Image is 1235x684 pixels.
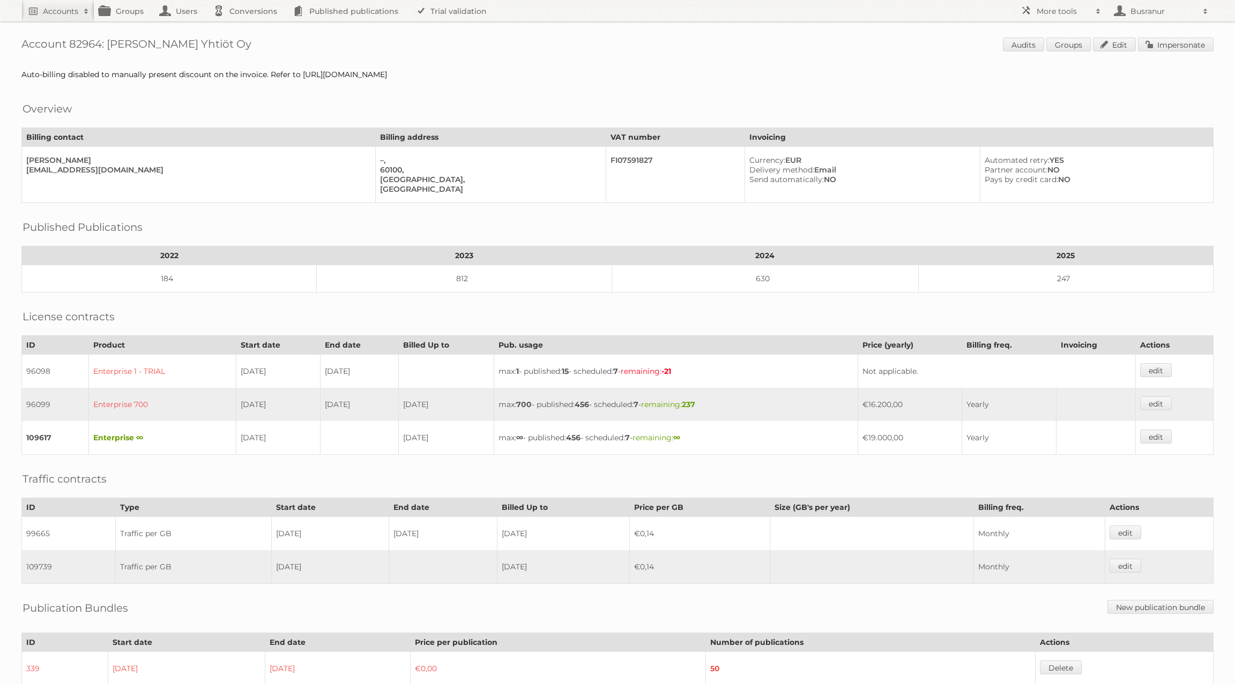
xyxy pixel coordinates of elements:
[22,128,376,147] th: Billing contact
[22,388,89,421] td: 96099
[641,400,695,409] span: remaining:
[23,600,128,616] h2: Publication Bundles
[749,155,971,165] div: EUR
[108,633,265,652] th: Start date
[21,70,1214,79] div: Auto-billing disabled to manually present discount on the invoice. Refer to [URL][DOMAIN_NAME]
[1110,559,1141,573] a: edit
[1003,37,1044,51] a: Audits
[494,336,858,355] th: Pub. usage
[770,498,974,517] th: Size (GB's per year)
[398,421,494,455] td: [DATE]
[26,155,367,165] div: [PERSON_NAME]
[705,633,1035,652] th: Number of publications
[321,355,398,388] td: [DATE]
[985,165,1047,175] span: Partner account:
[621,366,671,376] span: remaining:
[398,388,494,421] td: [DATE]
[321,336,398,355] th: End date
[1110,525,1141,539] a: edit
[985,165,1204,175] div: NO
[1140,430,1172,444] a: edit
[749,155,785,165] span: Currency:
[272,550,389,584] td: [DATE]
[1128,6,1197,17] h2: Busranur
[634,400,638,409] strong: 7
[1140,396,1172,410] a: edit
[22,517,116,551] td: 99665
[23,101,72,117] h2: Overview
[606,128,745,147] th: VAT number
[22,355,89,388] td: 96098
[858,421,962,455] td: €19.000,00
[497,498,630,517] th: Billed Up to
[749,165,814,175] span: Delivery method:
[516,433,523,442] strong: ∞
[272,517,389,551] td: [DATE]
[710,664,720,673] strong: 50
[918,246,1213,265] th: 2025
[1105,498,1214,517] th: Actions
[962,421,1057,455] td: Yearly
[236,421,321,455] td: [DATE]
[88,355,236,388] td: Enterprise 1 - TRIAL
[673,433,680,442] strong: ∞
[494,388,858,421] td: max: - published: - scheduled: -
[985,155,1204,165] div: YES
[613,366,618,376] strong: 7
[1093,37,1136,51] a: Edit
[1036,633,1214,652] th: Actions
[962,388,1057,421] td: Yearly
[575,400,589,409] strong: 456
[380,155,597,165] div: –,
[1037,6,1090,17] h2: More tools
[612,265,918,292] td: 630
[858,355,1135,388] td: Not applicable.
[236,355,321,388] td: [DATE]
[973,498,1105,517] th: Billing freq.
[26,165,367,175] div: [EMAIL_ADDRESS][DOMAIN_NAME]
[497,550,630,584] td: [DATE]
[745,128,1213,147] th: Invoicing
[1140,363,1172,377] a: edit
[494,421,858,455] td: max: - published: - scheduled: -
[566,433,581,442] strong: 456
[22,246,317,265] th: 2022
[22,265,317,292] td: 184
[317,265,612,292] td: 812
[630,550,770,584] td: €0,14
[1040,660,1082,674] a: Delete
[88,336,236,355] th: Product
[317,246,612,265] th: 2023
[612,246,918,265] th: 2024
[1057,336,1135,355] th: Invoicing
[606,147,745,203] td: FI07591827
[22,498,116,517] th: ID
[497,517,630,551] td: [DATE]
[1107,600,1214,614] a: New publication bundle
[236,388,321,421] td: [DATE]
[1046,37,1091,51] a: Groups
[380,184,597,194] div: [GEOGRAPHIC_DATA]
[22,633,108,652] th: ID
[973,550,1105,584] td: Monthly
[23,219,143,235] h2: Published Publications
[376,128,606,147] th: Billing address
[88,388,236,421] td: Enterprise 700
[630,498,770,517] th: Price per GB
[494,355,858,388] td: max: - published: - scheduled: -
[389,498,497,517] th: End date
[380,165,597,175] div: 60100,
[272,498,389,517] th: Start date
[116,517,272,551] td: Traffic per GB
[116,550,272,584] td: Traffic per GB
[23,309,115,325] h2: License contracts
[858,336,962,355] th: Price (yearly)
[918,265,1213,292] td: 247
[116,498,272,517] th: Type
[749,175,971,184] div: NO
[749,175,824,184] span: Send automatically:
[398,336,494,355] th: Billed Up to
[962,336,1057,355] th: Billing freq.
[410,633,705,652] th: Price per publication
[562,366,569,376] strong: 15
